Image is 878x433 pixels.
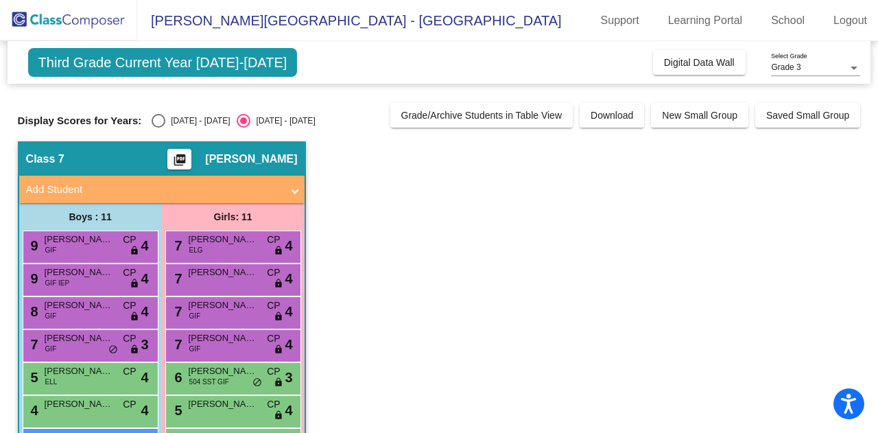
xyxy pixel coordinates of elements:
[123,299,136,313] span: CP
[27,304,38,319] span: 8
[267,299,280,313] span: CP
[189,364,257,378] span: [PERSON_NAME]
[45,245,57,255] span: GIF
[165,115,230,127] div: [DATE] - [DATE]
[123,266,136,280] span: CP
[285,301,292,322] span: 4
[267,233,280,247] span: CP
[123,397,136,412] span: CP
[45,233,113,246] span: [PERSON_NAME]
[285,334,292,355] span: 4
[285,235,292,256] span: 4
[657,10,754,32] a: Learning Portal
[167,149,191,169] button: Print Students Details
[19,203,162,231] div: Boys : 11
[141,367,148,388] span: 4
[45,331,113,345] span: [PERSON_NAME]
[189,266,257,279] span: [PERSON_NAME]
[590,10,650,32] a: Support
[27,238,38,253] span: 9
[401,110,562,121] span: Grade/Archive Students in Table View
[123,364,136,379] span: CP
[285,400,292,421] span: 4
[123,233,136,247] span: CP
[45,311,57,321] span: GIF
[123,331,136,346] span: CP
[189,299,257,312] span: [PERSON_NAME]
[189,344,201,354] span: GIF
[171,238,182,253] span: 7
[26,152,64,166] span: Class 7
[137,10,562,32] span: [PERSON_NAME][GEOGRAPHIC_DATA] - [GEOGRAPHIC_DATA]
[141,334,148,355] span: 3
[274,410,283,421] span: lock
[274,246,283,257] span: lock
[189,397,257,411] span: [PERSON_NAME]
[45,278,70,288] span: GIF IEP
[822,10,878,32] a: Logout
[141,400,148,421] span: 4
[189,245,203,255] span: ELG
[162,203,305,231] div: Girls: 11
[651,103,748,128] button: New Small Group
[755,103,860,128] button: Saved Small Group
[285,367,292,388] span: 3
[27,370,38,385] span: 5
[252,377,262,388] span: do_not_disturb_alt
[28,48,298,77] span: Third Grade Current Year [DATE]-[DATE]
[250,115,315,127] div: [DATE] - [DATE]
[108,344,118,355] span: do_not_disturb_alt
[130,246,139,257] span: lock
[771,62,800,72] span: Grade 3
[189,311,201,321] span: GIF
[653,50,746,75] button: Digital Data Wall
[45,299,113,312] span: [PERSON_NAME]
[152,114,315,128] mat-radio-group: Select an option
[274,377,283,388] span: lock
[760,10,816,32] a: School
[267,331,280,346] span: CP
[45,344,57,354] span: GIF
[141,268,148,289] span: 4
[171,403,182,418] span: 5
[141,301,148,322] span: 4
[189,233,257,246] span: [PERSON_NAME]
[267,364,280,379] span: CP
[267,397,280,412] span: CP
[45,397,113,411] span: [PERSON_NAME]
[19,176,305,203] mat-expansion-panel-header: Add Student
[591,110,633,121] span: Download
[205,152,297,166] span: [PERSON_NAME]
[580,103,644,128] button: Download
[274,312,283,323] span: lock
[766,110,849,121] span: Saved Small Group
[171,304,182,319] span: 7
[130,344,139,355] span: lock
[285,268,292,289] span: 4
[274,279,283,290] span: lock
[664,57,735,68] span: Digital Data Wall
[189,331,257,345] span: [PERSON_NAME]
[45,377,58,387] span: ELL
[130,279,139,290] span: lock
[130,312,139,323] span: lock
[27,271,38,286] span: 9
[189,377,229,387] span: 504 SST GIF
[171,271,182,286] span: 7
[171,370,182,385] span: 6
[26,182,281,198] mat-panel-title: Add Student
[141,235,148,256] span: 4
[390,103,573,128] button: Grade/Archive Students in Table View
[274,344,283,355] span: lock
[27,337,38,352] span: 7
[27,403,38,418] span: 4
[267,266,280,280] span: CP
[18,115,142,127] span: Display Scores for Years:
[662,110,737,121] span: New Small Group
[45,266,113,279] span: [PERSON_NAME]
[45,364,113,378] span: [PERSON_NAME]
[171,337,182,352] span: 7
[171,153,188,172] mat-icon: picture_as_pdf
